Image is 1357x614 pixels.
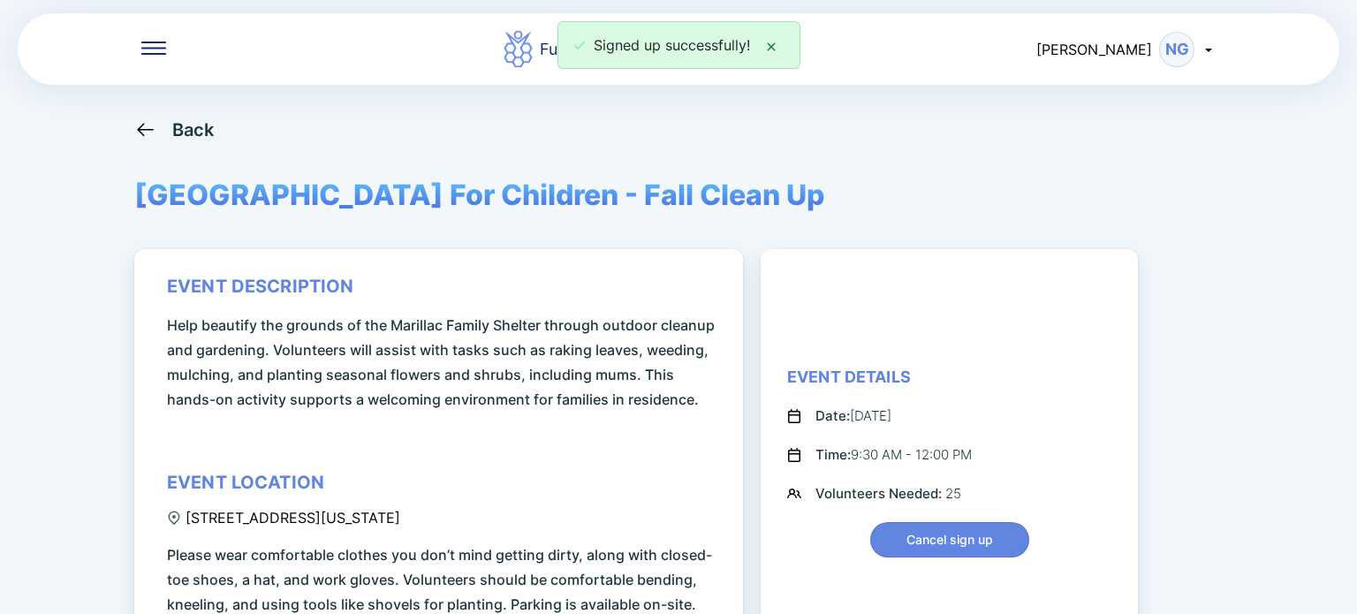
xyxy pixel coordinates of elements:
span: [GEOGRAPHIC_DATA] For Children - Fall Clean Up [134,178,824,212]
span: Date: [815,407,850,424]
span: Cancel sign up [906,531,993,549]
span: Volunteers Needed: [815,485,945,502]
div: 9:30 AM - 12:00 PM [815,444,972,466]
span: Help beautify the grounds of the Marillac Family Shelter through outdoor cleanup and gardening. V... [167,313,716,412]
div: 25 [815,483,961,504]
span: Signed up successfully! [594,36,750,54]
div: [STREET_ADDRESS][US_STATE] [167,509,400,527]
span: Time: [815,446,851,463]
button: Cancel sign up [870,522,1029,557]
div: event description [167,276,354,297]
div: event location [167,472,324,493]
div: [DATE] [815,406,891,427]
div: Event Details [787,367,911,388]
div: Back [172,119,215,140]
